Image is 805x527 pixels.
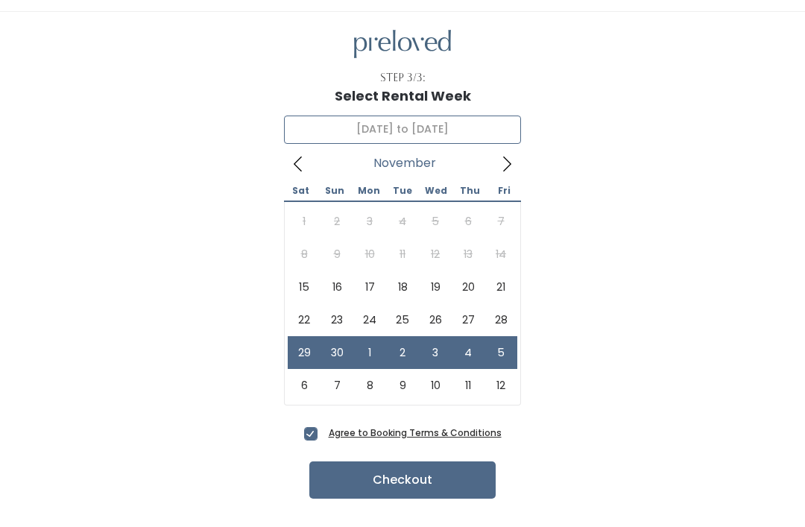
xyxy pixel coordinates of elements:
[484,369,517,402] span: December 12, 2025
[353,369,386,402] span: December 8, 2025
[321,336,353,369] span: November 30, 2025
[386,271,419,303] span: November 18, 2025
[309,461,496,499] button: Checkout
[420,186,453,195] span: Wed
[380,70,426,86] div: Step 3/3:
[352,186,385,195] span: Mon
[419,369,452,402] span: December 10, 2025
[484,271,517,303] span: November 21, 2025
[329,426,502,439] a: Agree to Booking Terms & Conditions
[335,89,471,104] h1: Select Rental Week
[321,303,353,336] span: November 23, 2025
[385,186,419,195] span: Tue
[386,303,419,336] span: November 25, 2025
[419,303,452,336] span: November 26, 2025
[419,336,452,369] span: December 3, 2025
[288,303,321,336] span: November 22, 2025
[354,30,451,59] img: preloved logo
[452,336,484,369] span: December 4, 2025
[321,271,353,303] span: November 16, 2025
[288,271,321,303] span: November 15, 2025
[353,271,386,303] span: November 17, 2025
[484,303,517,336] span: November 28, 2025
[288,336,321,369] span: November 29, 2025
[373,160,436,166] span: November
[419,271,452,303] span: November 19, 2025
[353,336,386,369] span: December 1, 2025
[284,186,318,195] span: Sat
[353,303,386,336] span: November 24, 2025
[452,303,484,336] span: November 27, 2025
[452,271,484,303] span: November 20, 2025
[484,336,517,369] span: December 5, 2025
[386,369,419,402] span: December 9, 2025
[284,116,521,144] input: Select week
[386,336,419,369] span: December 2, 2025
[453,186,487,195] span: Thu
[318,186,351,195] span: Sun
[452,369,484,402] span: December 11, 2025
[487,186,521,195] span: Fri
[321,369,353,402] span: December 7, 2025
[288,369,321,402] span: December 6, 2025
